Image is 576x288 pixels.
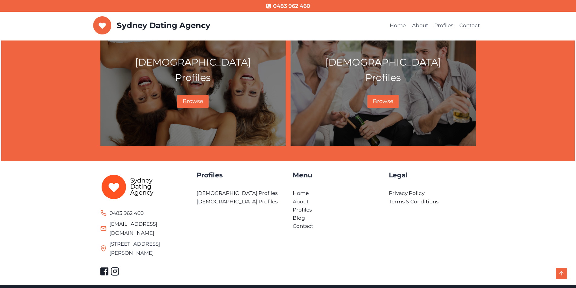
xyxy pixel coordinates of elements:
h4: Menu [293,170,380,180]
img: Sydney Dating Agency [93,16,112,34]
a: Contact [456,18,483,33]
a: 0483 962 460 [266,2,310,11]
h4: Legal [389,170,476,180]
span: Browse [183,98,203,105]
p: [DEMOGRAPHIC_DATA] Profiles [106,54,281,85]
a: Home [293,190,309,196]
span: Browse [373,98,393,105]
a: Terms & Conditions [389,199,438,205]
a: About [409,18,431,33]
a: Privacy Policy [389,190,425,196]
a: About [293,199,309,205]
p: Sydney Dating Agency [117,21,210,30]
a: [DEMOGRAPHIC_DATA] Profiles [197,199,278,205]
span: 0483 962 460 [109,209,144,218]
a: Profiles [293,207,312,213]
a: Blog [293,215,305,221]
a: [DEMOGRAPHIC_DATA] Profiles [197,190,278,196]
a: Contact [293,223,313,229]
span: 0483 962 460 [273,2,310,11]
a: [EMAIL_ADDRESS][DOMAIN_NAME] [109,221,157,236]
p: [DEMOGRAPHIC_DATA] Profiles [296,54,471,85]
a: Sydney Dating Agency [93,16,210,34]
a: 0483 962 460 [100,209,144,218]
h4: Profiles [197,170,284,180]
span: [STREET_ADDRESS][PERSON_NAME] [109,239,187,258]
nav: Primary Navigation [387,18,483,33]
a: Browse [367,95,399,108]
a: Browse [177,95,209,108]
a: Scroll to top [556,268,567,279]
a: Profiles [431,18,456,33]
a: Home [387,18,409,33]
